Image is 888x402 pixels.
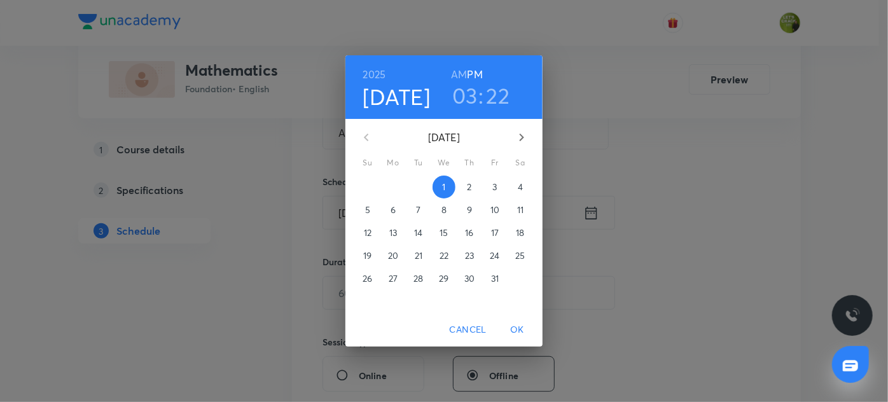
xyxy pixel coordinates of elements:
[382,156,405,169] span: Mo
[518,181,523,193] p: 4
[450,322,487,338] span: Cancel
[389,226,397,239] p: 13
[452,82,478,109] button: 03
[356,244,379,267] button: 19
[407,156,430,169] span: Tu
[356,156,379,169] span: Su
[445,318,492,342] button: Cancel
[433,244,455,267] button: 22
[509,156,532,169] span: Sa
[440,249,448,262] p: 22
[517,204,524,216] p: 11
[464,272,475,285] p: 30
[407,267,430,290] button: 28
[389,272,398,285] p: 27
[433,176,455,198] button: 1
[458,267,481,290] button: 30
[458,156,481,169] span: Th
[465,226,473,239] p: 16
[516,226,524,239] p: 18
[502,322,532,338] span: OK
[483,198,506,221] button: 10
[465,249,474,262] p: 23
[467,204,472,216] p: 9
[414,226,422,239] p: 14
[491,272,499,285] p: 31
[433,221,455,244] button: 15
[458,221,481,244] button: 16
[483,156,506,169] span: Fr
[509,221,532,244] button: 18
[413,272,423,285] p: 28
[433,156,455,169] span: We
[363,66,386,83] button: 2025
[363,249,371,262] p: 19
[483,244,506,267] button: 24
[509,176,532,198] button: 4
[467,181,471,193] p: 2
[509,244,532,267] button: 25
[487,82,510,109] button: 22
[490,249,499,262] p: 24
[356,198,379,221] button: 5
[458,244,481,267] button: 23
[433,198,455,221] button: 8
[478,82,483,109] h3: :
[483,176,506,198] button: 3
[365,204,370,216] p: 5
[382,198,405,221] button: 6
[451,66,467,83] button: AM
[458,176,481,198] button: 2
[458,198,481,221] button: 9
[407,198,430,221] button: 7
[356,267,379,290] button: 26
[483,221,506,244] button: 17
[382,130,506,145] p: [DATE]
[382,267,405,290] button: 27
[497,318,538,342] button: OK
[363,272,372,285] p: 26
[407,244,430,267] button: 21
[441,204,447,216] p: 8
[388,249,398,262] p: 20
[433,267,455,290] button: 29
[491,226,499,239] p: 17
[416,204,420,216] p: 7
[439,272,448,285] p: 29
[407,221,430,244] button: 14
[483,267,506,290] button: 31
[442,181,445,193] p: 1
[391,204,396,216] p: 6
[363,83,431,110] button: [DATE]
[356,221,379,244] button: 12
[490,204,499,216] p: 10
[492,181,497,193] p: 3
[468,66,483,83] button: PM
[515,249,525,262] p: 25
[440,226,448,239] p: 15
[382,244,405,267] button: 20
[415,249,422,262] p: 21
[509,198,532,221] button: 11
[364,226,371,239] p: 12
[382,221,405,244] button: 13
